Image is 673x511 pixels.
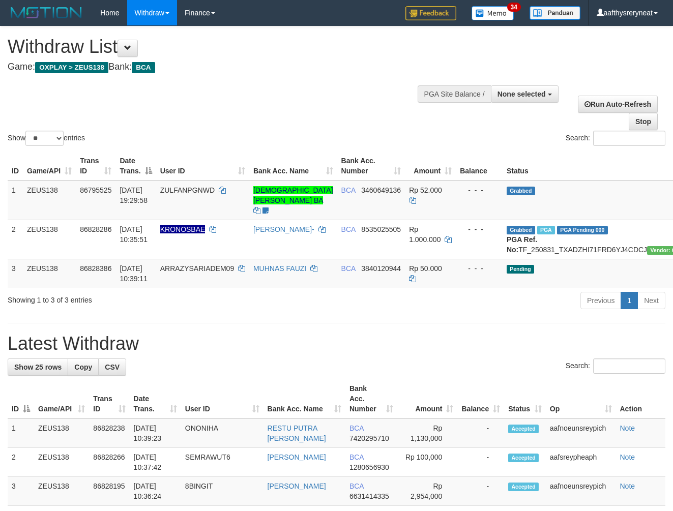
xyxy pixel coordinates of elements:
[457,448,504,477] td: -
[23,259,76,288] td: ZEUS138
[34,379,89,418] th: Game/API: activate to sort column ascending
[349,434,389,442] span: Copy 7420295710 to clipboard
[507,265,534,274] span: Pending
[130,477,181,506] td: [DATE] 10:36:24
[620,482,635,490] a: Note
[89,418,129,448] td: 86828238
[76,152,115,181] th: Trans ID: activate to sort column ascending
[508,483,539,491] span: Accepted
[397,448,458,477] td: Rp 100,000
[120,186,148,204] span: [DATE] 19:29:58
[130,379,181,418] th: Date Trans.: activate to sort column ascending
[405,152,456,181] th: Amount: activate to sort column ascending
[361,264,401,273] span: Copy 3840120944 to clipboard
[397,418,458,448] td: Rp 1,130,000
[8,418,34,448] td: 1
[253,264,306,273] a: MUHNAS FAUZI
[621,292,638,309] a: 1
[89,477,129,506] td: 86828195
[472,6,514,20] img: Button%20Memo.svg
[337,152,405,181] th: Bank Acc. Number: activate to sort column ascending
[74,363,92,371] span: Copy
[629,113,658,130] a: Stop
[8,62,438,72] h4: Game: Bank:
[498,90,546,98] span: None selected
[8,152,23,181] th: ID
[23,220,76,259] td: ZEUS138
[98,358,126,376] a: CSV
[409,186,442,194] span: Rp 52.000
[8,259,23,288] td: 3
[578,96,658,113] a: Run Auto-Refresh
[616,379,666,418] th: Action
[160,264,234,273] span: ARRAZYSARIADEM09
[80,186,111,194] span: 86795525
[253,186,333,204] a: [DEMOGRAPHIC_DATA][PERSON_NAME] BA
[409,264,442,273] span: Rp 50.000
[460,185,499,195] div: - - -
[504,379,546,418] th: Status: activate to sort column ascending
[105,363,120,371] span: CSV
[508,425,539,433] span: Accepted
[457,418,504,448] td: -
[8,448,34,477] td: 2
[268,424,326,442] a: RESTU PUTRA [PERSON_NAME]
[361,225,401,233] span: Copy 8535025505 to clipboard
[546,477,616,506] td: aafnoeunsreypich
[89,379,129,418] th: Trans ID: activate to sort column ascending
[349,453,364,461] span: BCA
[23,181,76,220] td: ZEUS138
[508,454,539,462] span: Accepted
[349,424,364,432] span: BCA
[34,448,89,477] td: ZEUS138
[507,3,521,12] span: 34
[405,6,456,20] img: Feedback.jpg
[35,62,108,73] span: OXPLAY > ZEUS138
[80,264,111,273] span: 86828386
[249,152,337,181] th: Bank Acc. Name: activate to sort column ascending
[264,379,345,418] th: Bank Acc. Name: activate to sort column ascending
[637,292,665,309] a: Next
[181,448,264,477] td: SEMRAWUT6
[253,225,314,233] a: [PERSON_NAME]-
[130,418,181,448] td: [DATE] 10:39:23
[566,358,665,374] label: Search:
[456,152,503,181] th: Balance
[457,379,504,418] th: Balance: activate to sort column ascending
[8,379,34,418] th: ID: activate to sort column descending
[130,448,181,477] td: [DATE] 10:37:42
[491,85,559,103] button: None selected
[8,220,23,259] td: 2
[620,453,635,461] a: Note
[8,358,68,376] a: Show 25 rows
[181,379,264,418] th: User ID: activate to sort column ascending
[14,363,62,371] span: Show 25 rows
[8,37,438,57] h1: Withdraw List
[361,186,401,194] span: Copy 3460649136 to clipboard
[23,152,76,181] th: Game/API: activate to sort column ascending
[507,187,535,195] span: Grabbed
[132,62,155,73] span: BCA
[557,226,608,234] span: PGA Pending
[546,418,616,448] td: aafnoeunsreypich
[181,418,264,448] td: ONONIHA
[268,482,326,490] a: [PERSON_NAME]
[620,424,635,432] a: Note
[160,225,206,233] span: Nama rekening ada tanda titik/strip, harap diedit
[457,477,504,506] td: -
[8,477,34,506] td: 3
[34,418,89,448] td: ZEUS138
[80,225,111,233] span: 86828286
[34,477,89,506] td: ZEUS138
[546,379,616,418] th: Op: activate to sort column ascending
[345,379,397,418] th: Bank Acc. Number: activate to sort column ascending
[460,263,499,274] div: - - -
[341,186,356,194] span: BCA
[530,6,580,20] img: panduan.png
[566,131,665,146] label: Search:
[8,131,85,146] label: Show entries
[349,492,389,500] span: Copy 6631414335 to clipboard
[397,379,458,418] th: Amount: activate to sort column ascending
[397,477,458,506] td: Rp 2,954,000
[593,358,665,374] input: Search:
